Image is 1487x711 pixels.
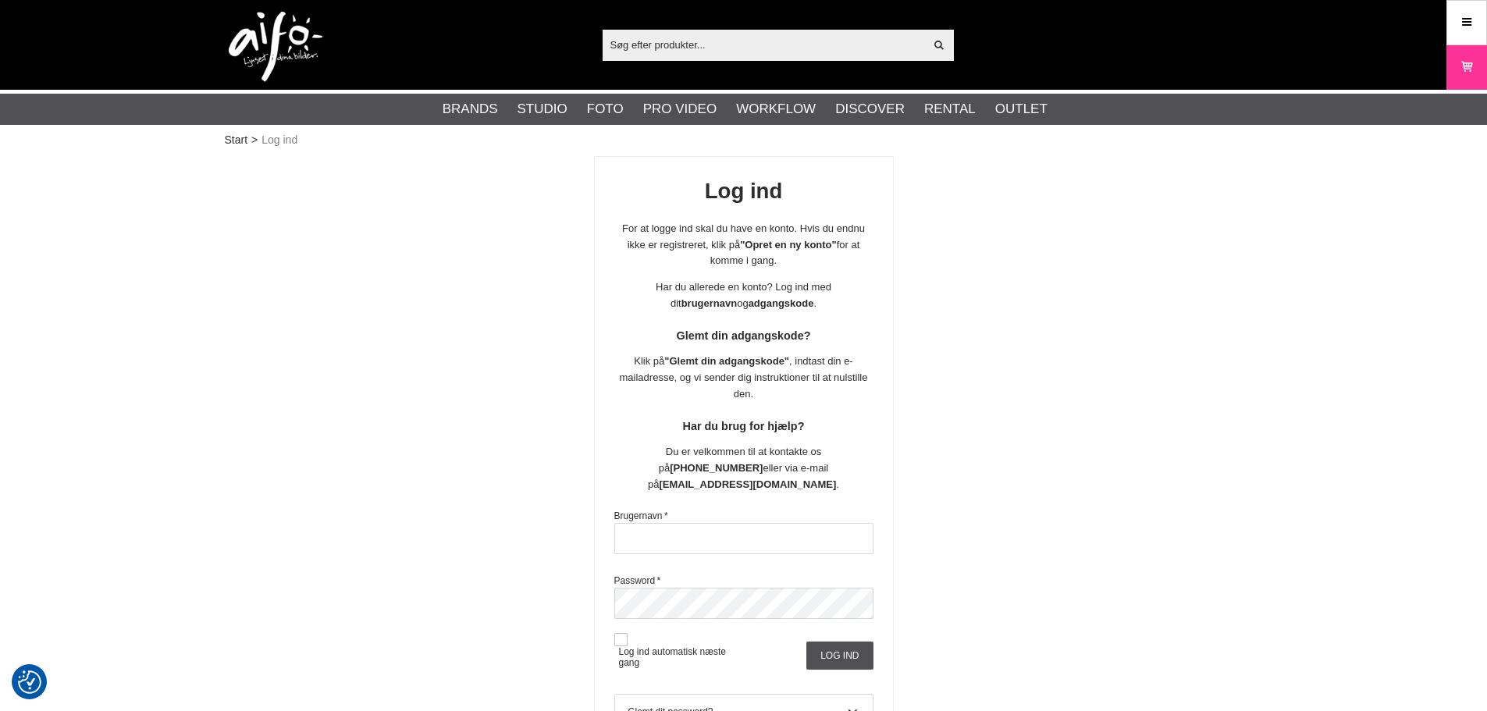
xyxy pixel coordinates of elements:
[683,420,805,432] strong: Har du brug for hjælp?
[614,279,873,312] p: Har du allerede en konto? Log ind med dit og .
[749,297,814,309] strong: adgangskode
[18,670,41,694] img: Revisit consent button
[995,99,1048,119] a: Outlet
[587,99,624,119] a: Foto
[603,33,925,56] input: Søg efter produkter...
[614,575,661,586] label: Password
[660,478,837,490] strong: [EMAIL_ADDRESS][DOMAIN_NAME]
[261,132,297,148] span: Log ind
[670,462,763,474] strong: [PHONE_NUMBER]
[518,99,567,119] a: Studio
[664,355,789,367] strong: "Glemt din adgangskode"
[614,354,873,402] p: Klik på , indtast din e-mailadresse, og vi sender dig instruktioner til at nulstille den.
[643,99,717,119] a: Pro Video
[681,297,738,309] strong: brugernavn
[614,444,873,492] p: Du er velkommen til at kontakte os på eller via e-mail på .
[18,668,41,696] button: Samtykkepræferencer
[229,12,322,82] img: logo.png
[614,221,873,269] p: For at logge ind skal du have en konto. Hvis du endnu ikke er registreret, klik på for at komme i...
[806,642,873,670] input: Log ind
[614,510,668,521] label: Brugernavn
[677,329,811,342] strong: Glemt din adgangskode?
[614,646,744,668] label: Log ind automatisk næste gang
[251,132,258,148] span: >
[835,99,905,119] a: Discover
[924,99,976,119] a: Rental
[740,239,837,251] strong: "Opret en ny konto"
[225,132,248,148] a: Start
[443,99,498,119] a: Brands
[614,176,873,207] h1: Log ind
[736,99,816,119] a: Workflow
